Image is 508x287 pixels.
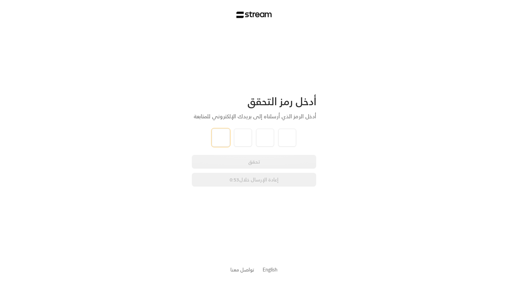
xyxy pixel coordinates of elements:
div: أدخل الرمز الذي أرسلناه إلى بريدك الإلكتروني للمتابعة [192,112,316,120]
a: English [263,263,277,276]
div: أدخل رمز التحقق [192,95,316,108]
img: Stream Logo [236,11,272,18]
a: تواصل معنا [231,265,254,274]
